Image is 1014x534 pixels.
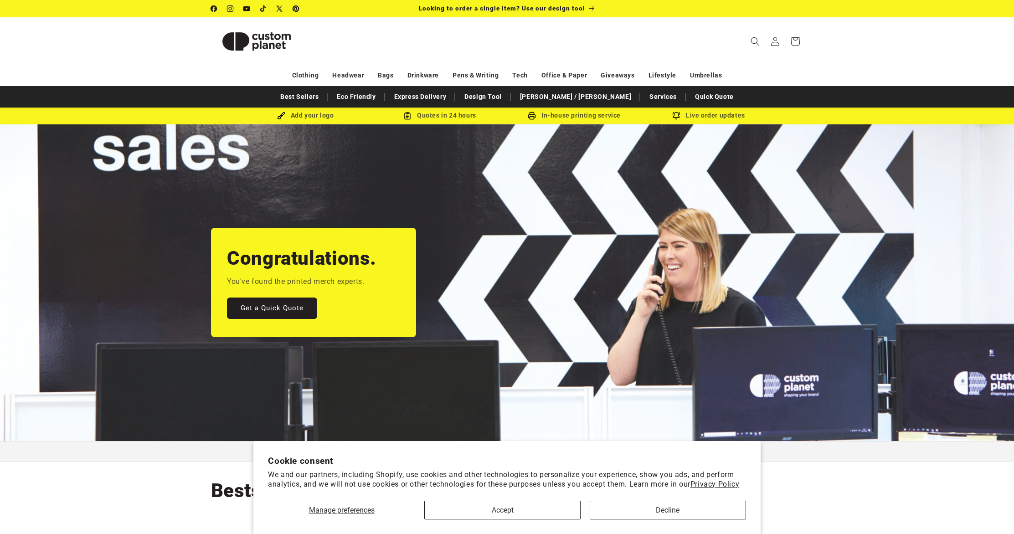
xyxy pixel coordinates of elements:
[332,67,364,83] a: Headwear
[238,110,373,121] div: Add your logo
[378,67,393,83] a: Bags
[419,5,585,12] span: Looking to order a single item? Use our design tool
[690,480,739,488] a: Privacy Policy
[227,246,376,271] h2: Congratulations.
[507,110,642,121] div: In-house printing service
[745,31,765,51] summary: Search
[403,112,412,120] img: Order Updates Icon
[211,21,302,62] img: Custom Planet
[227,298,317,319] a: Get a Quick Quote
[672,112,680,120] img: Order updates
[332,89,380,105] a: Eco Friendly
[424,501,581,519] button: Accept
[515,89,636,105] a: [PERSON_NAME] / [PERSON_NAME]
[690,89,738,105] a: Quick Quote
[276,89,323,105] a: Best Sellers
[453,67,499,83] a: Pens & Writing
[528,112,536,120] img: In-house printing
[292,67,319,83] a: Clothing
[601,67,634,83] a: Giveaways
[390,89,451,105] a: Express Delivery
[645,89,681,105] a: Services
[590,501,746,519] button: Decline
[268,470,746,489] p: We and our partners, including Shopify, use cookies and other technologies to personalize your ex...
[407,67,439,83] a: Drinkware
[690,67,722,83] a: Umbrellas
[642,110,776,121] div: Live order updates
[309,506,375,514] span: Manage preferences
[277,112,285,120] img: Brush Icon
[268,501,415,519] button: Manage preferences
[373,110,507,121] div: Quotes in 24 hours
[211,478,451,503] h2: Bestselling Printed Merch.
[541,67,587,83] a: Office & Paper
[460,89,506,105] a: Design Tool
[227,275,364,288] p: You've found the printed merch experts.
[207,17,305,65] a: Custom Planet
[512,67,527,83] a: Tech
[649,67,676,83] a: Lifestyle
[268,456,746,466] h2: Cookie consent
